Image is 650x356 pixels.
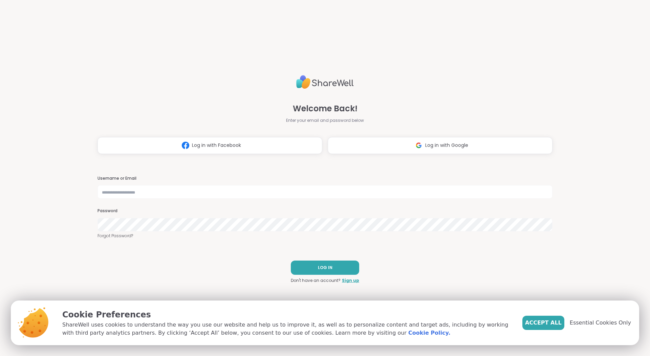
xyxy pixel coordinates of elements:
p: Cookie Preferences [62,309,512,321]
p: ShareWell uses cookies to understand the way you use our website and help us to improve it, as we... [62,321,512,337]
button: LOG IN [291,261,359,275]
a: Sign up [342,277,359,284]
img: ShareWell Logomark [179,139,192,152]
button: Accept All [522,316,564,330]
span: Log in with Google [425,142,468,149]
button: Log in with Facebook [97,137,322,154]
span: Log in with Facebook [192,142,241,149]
span: Essential Cookies Only [570,319,631,327]
span: Welcome Back! [293,103,357,115]
h3: Password [97,208,552,214]
img: ShareWell Logo [296,72,354,92]
a: Forgot Password? [97,233,552,239]
img: ShareWell Logomark [412,139,425,152]
span: Enter your email and password below [286,117,364,124]
span: LOG IN [318,265,332,271]
h3: Username or Email [97,176,552,181]
a: Cookie Policy. [408,329,450,337]
span: Don't have an account? [291,277,341,284]
span: Accept All [525,319,562,327]
button: Log in with Google [328,137,552,154]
